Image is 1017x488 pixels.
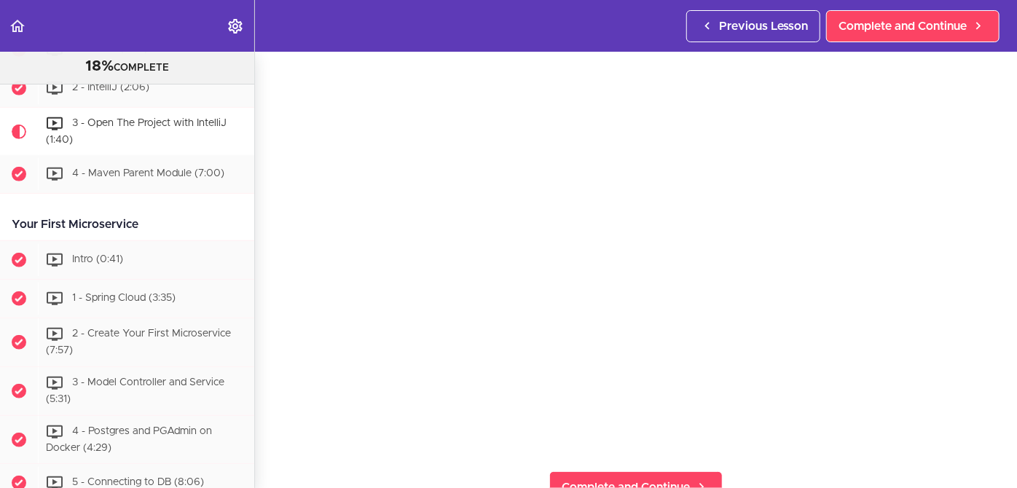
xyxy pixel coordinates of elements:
[227,17,244,35] svg: Settings Menu
[72,478,204,488] span: 5 - Connecting to DB (8:06)
[46,377,224,404] span: 3 - Model Controller and Service (5:31)
[72,169,224,179] span: 4 - Maven Parent Module (7:00)
[85,59,114,74] span: 18%
[72,255,123,265] span: Intro (0:41)
[9,17,26,35] svg: Back to course curriculum
[72,82,149,93] span: 2 - IntelliJ (2:06)
[719,17,808,35] span: Previous Lesson
[46,118,227,145] span: 3 - Open The Project with IntelliJ (1:40)
[839,17,967,35] span: Complete and Continue
[46,329,231,356] span: 2 - Create Your First Microservice (7:57)
[72,294,176,304] span: 1 - Spring Cloud (3:35)
[686,10,820,42] a: Previous Lesson
[18,58,236,76] div: COMPLETE
[46,426,212,453] span: 4 - Postgres and PGAdmin on Docker (4:29)
[284,52,988,447] iframe: Video Player
[826,10,1000,42] a: Complete and Continue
